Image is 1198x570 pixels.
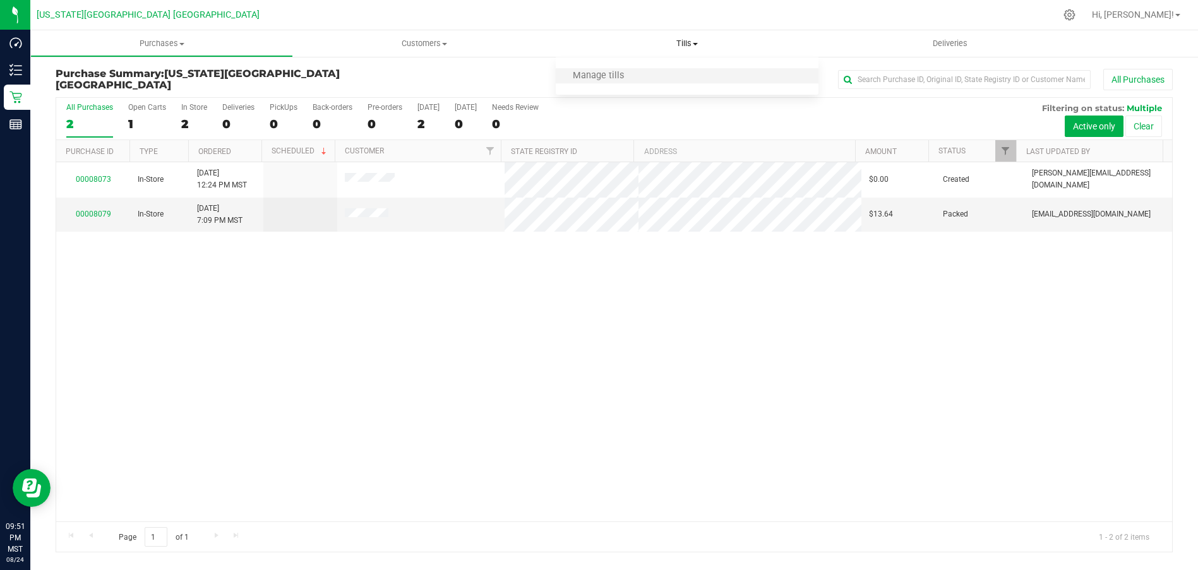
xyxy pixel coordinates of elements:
span: Page of 1 [108,527,199,547]
span: Packed [943,208,968,220]
inline-svg: Reports [9,118,22,131]
span: $13.64 [869,208,893,220]
span: [US_STATE][GEOGRAPHIC_DATA] [GEOGRAPHIC_DATA] [37,9,260,20]
a: Status [938,146,966,155]
span: $0.00 [869,174,889,186]
inline-svg: Dashboard [9,37,22,49]
input: 1 [145,527,167,547]
div: [DATE] [417,103,440,112]
span: In-Store [138,174,164,186]
a: Customers [293,30,556,57]
span: [US_STATE][GEOGRAPHIC_DATA] [GEOGRAPHIC_DATA] [56,68,340,91]
p: 08/24 [6,555,25,564]
span: [DATE] 7:09 PM MST [197,203,243,227]
a: Amount [865,147,897,156]
a: Last Updated By [1026,147,1090,156]
span: Created [943,174,969,186]
span: [EMAIL_ADDRESS][DOMAIN_NAME] [1032,208,1151,220]
div: 2 [181,117,207,131]
button: Active only [1065,116,1123,137]
a: Customer [345,146,384,155]
div: Deliveries [222,103,255,112]
a: Purchase ID [66,147,114,156]
div: All Purchases [66,103,113,112]
div: Pre-orders [368,103,402,112]
span: [DATE] 12:24 PM MST [197,167,247,191]
a: 00008073 [76,175,111,184]
span: [PERSON_NAME][EMAIL_ADDRESS][DOMAIN_NAME] [1032,167,1165,191]
a: State Registry ID [511,147,577,156]
div: Open Carts [128,103,166,112]
a: Type [140,147,158,156]
div: 0 [313,117,352,131]
a: Filter [995,140,1016,162]
span: Purchases [31,38,292,49]
div: Needs Review [492,103,539,112]
span: Filtering on status: [1042,103,1124,113]
iframe: Resource center [13,469,51,507]
span: Hi, [PERSON_NAME]! [1092,9,1174,20]
div: In Store [181,103,207,112]
span: Multiple [1127,103,1162,113]
inline-svg: Retail [9,91,22,104]
div: 0 [368,117,402,131]
a: Deliveries [818,30,1081,57]
div: 0 [455,117,477,131]
input: Search Purchase ID, Original ID, State Registry ID or Customer Name... [838,70,1091,89]
div: 0 [270,117,297,131]
span: Manage tills [556,71,641,81]
button: Clear [1125,116,1162,137]
div: 2 [417,117,440,131]
a: Purchases [30,30,293,57]
div: 1 [128,117,166,131]
div: PickUps [270,103,297,112]
a: Scheduled [272,146,329,155]
h3: Purchase Summary: [56,68,428,90]
a: 00008079 [76,210,111,218]
a: Tills Manage tills [556,30,818,57]
div: Manage settings [1062,9,1077,21]
div: Back-orders [313,103,352,112]
div: 0 [492,117,539,131]
p: 09:51 PM MST [6,521,25,555]
div: 2 [66,117,113,131]
a: Filter [480,140,501,162]
span: Deliveries [916,38,985,49]
span: Customers [294,38,555,49]
a: Ordered [198,147,231,156]
inline-svg: Inventory [9,64,22,76]
button: All Purchases [1103,69,1173,90]
span: In-Store [138,208,164,220]
span: 1 - 2 of 2 items [1089,527,1159,546]
th: Address [633,140,854,162]
div: 0 [222,117,255,131]
div: [DATE] [455,103,477,112]
span: Tills [556,38,818,49]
